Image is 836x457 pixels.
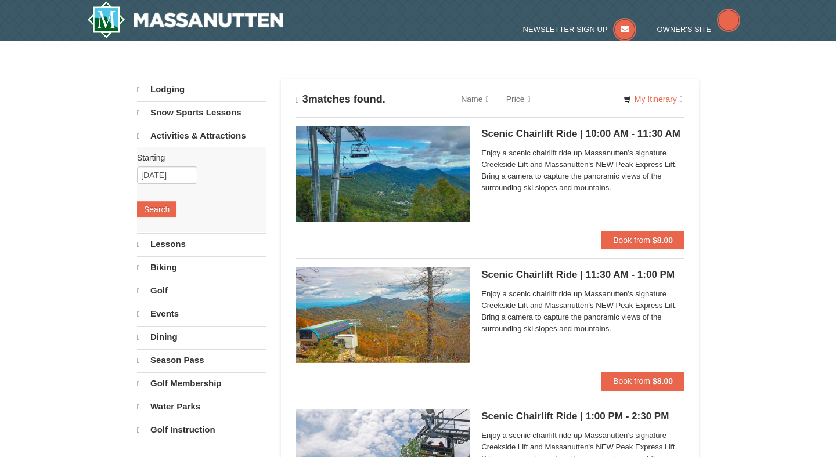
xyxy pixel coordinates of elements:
img: 24896431-13-a88f1aaf.jpg [296,267,470,362]
a: Golf Membership [137,372,266,394]
img: 24896431-1-a2e2611b.jpg [296,126,470,222]
a: Events [137,303,266,325]
a: My Itinerary [616,90,690,108]
button: Book from $8.00 [601,231,684,249]
a: Golf [137,280,266,302]
a: Owner's Site [657,25,741,34]
a: Golf Instruction [137,419,266,441]
span: Newsletter Sign Up [523,25,608,34]
a: Dining [137,326,266,348]
a: Activities & Attractions [137,125,266,147]
button: Search [137,201,176,217]
a: Name [452,88,497,111]
a: Price [498,88,539,111]
label: Starting [137,152,258,164]
h5: Scenic Chairlift Ride | 1:00 PM - 2:30 PM [481,411,684,422]
span: Owner's Site [657,25,712,34]
span: Book from [613,235,650,245]
a: Season Pass [137,349,266,371]
img: Massanutten Resort Logo [87,1,283,38]
strong: $8.00 [653,376,673,386]
button: Book from $8.00 [601,372,684,390]
span: Enjoy a scenic chairlift ride up Massanutten’s signature Creekside Lift and Massanutten's NEW Pea... [481,288,684,335]
strong: $8.00 [653,235,673,245]
a: Massanutten Resort [87,1,283,38]
a: Biking [137,256,266,278]
span: Enjoy a scenic chairlift ride up Massanutten’s signature Creekside Lift and Massanutten's NEW Pea... [481,147,684,194]
a: Snow Sports Lessons [137,101,266,124]
span: Book from [613,376,650,386]
a: Lessons [137,233,266,255]
a: Newsletter Sign Up [523,25,637,34]
a: Water Parks [137,396,266,418]
a: Lodging [137,79,266,100]
h5: Scenic Chairlift Ride | 11:30 AM - 1:00 PM [481,269,684,281]
h5: Scenic Chairlift Ride | 10:00 AM - 11:30 AM [481,128,684,140]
